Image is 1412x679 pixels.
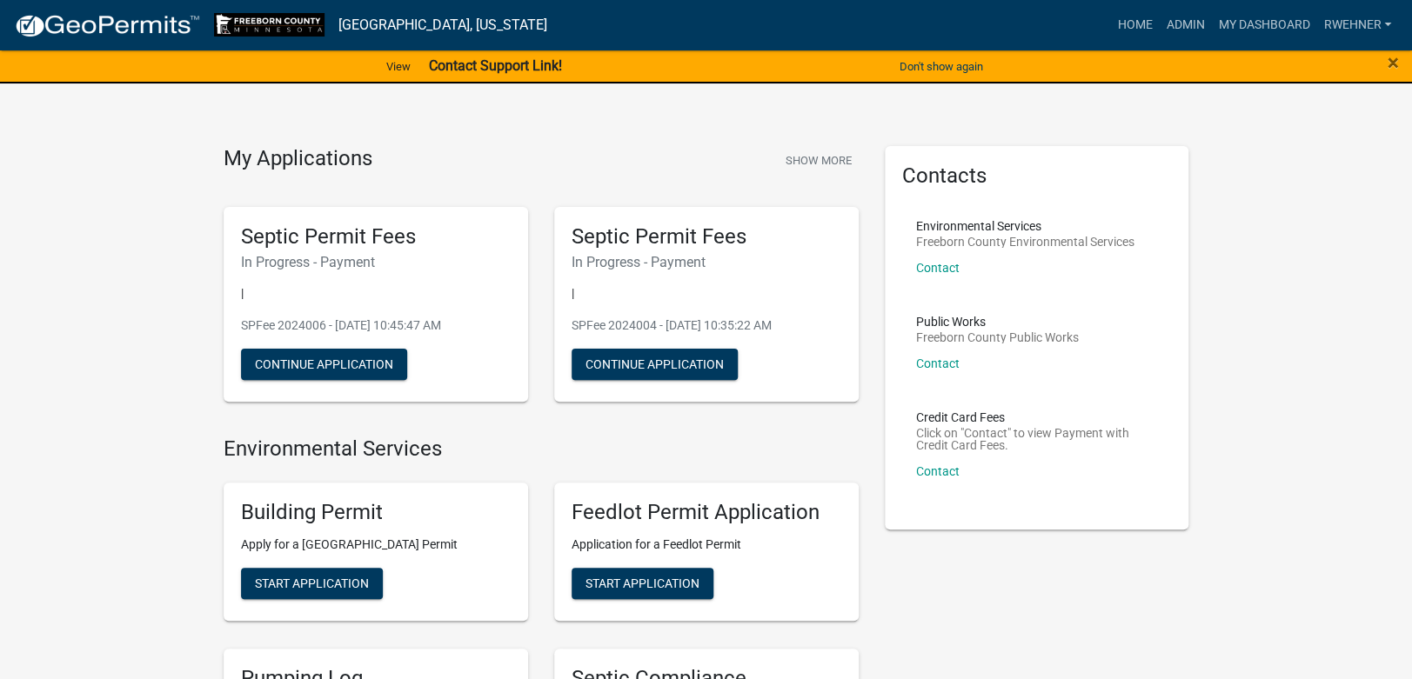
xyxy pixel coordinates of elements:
[241,224,511,250] h5: Septic Permit Fees
[241,568,383,599] button: Start Application
[572,500,841,525] h5: Feedlot Permit Application
[572,284,841,303] p: |
[572,536,841,554] p: Application for a Feedlot Permit
[224,146,372,172] h4: My Applications
[224,436,859,462] h4: Environmental Services
[241,316,511,335] p: SPFee 2024006 - [DATE] 10:45:47 AM
[893,52,990,81] button: Don't show again
[916,464,960,478] a: Contact
[1211,9,1316,42] a: My Dashboard
[916,331,1079,343] p: Freeborn County Public Works
[916,427,1158,451] p: Click on "Contact" to view Payment with Credit Card Fees.
[255,576,369,590] span: Start Application
[916,316,1079,328] p: Public Works
[572,224,841,250] h5: Septic Permit Fees
[1316,9,1398,42] a: rwehner
[572,254,841,270] h6: In Progress - Payment
[572,349,738,380] button: Continue Application
[241,500,511,525] h5: Building Permit
[916,261,960,275] a: Contact
[241,254,511,270] h6: In Progress - Payment
[241,536,511,554] p: Apply for a [GEOGRAPHIC_DATA] Permit
[902,163,1172,189] h5: Contacts
[214,13,325,37] img: Freeborn County, Minnesota
[916,356,960,370] a: Contact
[586,576,699,590] span: Start Application
[241,284,511,303] p: |
[1388,52,1399,73] button: Close
[916,220,1134,232] p: Environmental Services
[1110,9,1159,42] a: Home
[916,411,1158,423] p: Credit Card Fees
[572,316,841,335] p: SPFee 2024004 - [DATE] 10:35:22 AM
[1159,9,1211,42] a: Admin
[1388,50,1399,75] span: ×
[779,146,859,175] button: Show More
[241,349,407,380] button: Continue Application
[428,57,561,74] strong: Contact Support Link!
[916,236,1134,248] p: Freeborn County Environmental Services
[338,10,547,40] a: [GEOGRAPHIC_DATA], [US_STATE]
[379,52,418,81] a: View
[572,568,713,599] button: Start Application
